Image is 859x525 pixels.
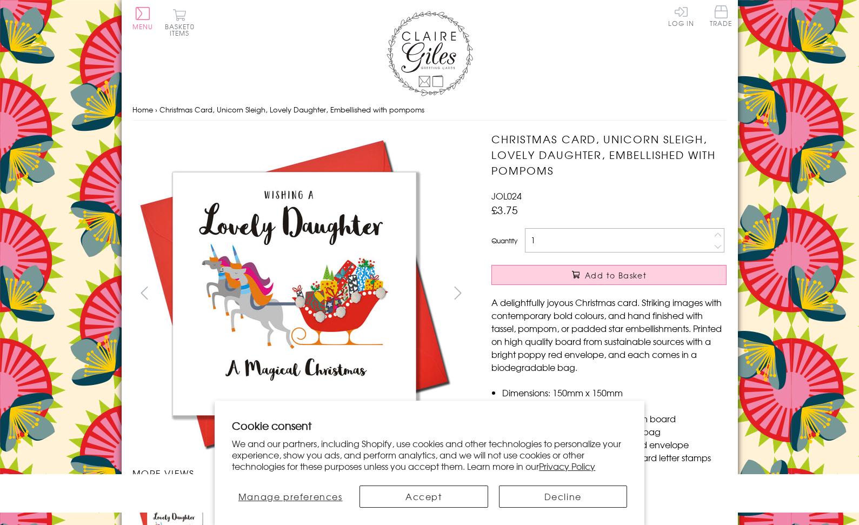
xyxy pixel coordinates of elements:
button: next [445,281,470,305]
button: Menu [132,7,154,30]
span: Menu [132,22,154,31]
a: Trade [710,5,733,29]
span: › [155,104,157,115]
span: Trade [710,5,733,26]
button: Accept [359,486,488,508]
span: Add to Basket [585,270,647,281]
span: Christmas Card, Unicorn Sleigh, Lovely Daughter, Embellished with pompoms [159,104,424,115]
span: £3.75 [491,202,518,217]
img: Claire Giles Greetings Cards [387,11,473,96]
button: Add to Basket [491,265,727,285]
button: prev [132,281,157,305]
span: 0 items [170,22,195,38]
h2: Cookie consent [232,418,627,433]
span: JOL024 [491,189,522,202]
h3: More views [132,467,470,480]
h1: Christmas Card, Unicorn Sleigh, Lovely Daughter, Embellished with pompoms [491,131,727,178]
button: Decline [499,486,627,508]
a: Privacy Policy [539,460,595,473]
p: A delightfully joyous Christmas card. Striking images with contemporary bold colours, and hand fi... [491,296,727,374]
a: Log In [668,5,694,26]
a: Home [132,104,153,115]
li: Dimensions: 150mm x 150mm [502,386,727,399]
img: Christmas Card, Unicorn Sleigh, Lovely Daughter, Embellished with pompoms [132,131,456,456]
p: We and our partners, including Shopify, use cookies and other technologies to personalize your ex... [232,438,627,471]
nav: breadcrumbs [132,99,727,121]
li: Blank inside for your own message [502,399,727,412]
img: Christmas Card, Unicorn Sleigh, Lovely Daughter, Embellished with pompoms [470,131,794,456]
span: Manage preferences [238,490,343,503]
button: Basket0 items [165,9,195,36]
button: Manage preferences [232,486,349,508]
label: Quantity [491,236,517,245]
